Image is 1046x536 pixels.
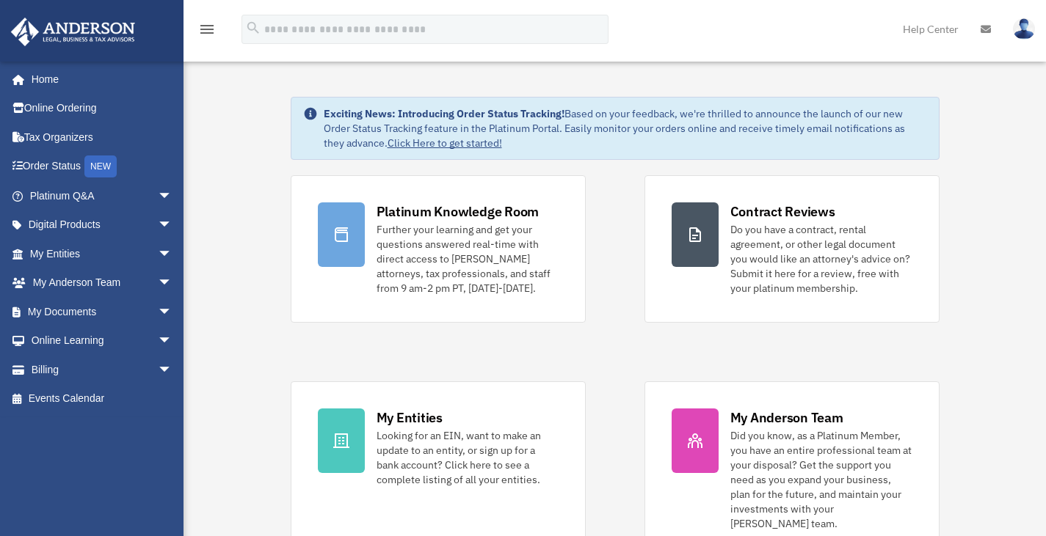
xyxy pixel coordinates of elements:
[1013,18,1035,40] img: User Pic
[388,136,502,150] a: Click Here to get started!
[377,408,443,427] div: My Entities
[10,181,195,210] a: Platinum Q&Aarrow_drop_down
[10,65,187,94] a: Home
[730,202,835,221] div: Contract Reviews
[10,239,195,268] a: My Entitiesarrow_drop_down
[158,210,187,241] span: arrow_drop_down
[10,326,195,356] a: Online Learningarrow_drop_down
[730,408,843,427] div: My Anderson Team
[730,428,912,531] div: Did you know, as a Platinum Member, you have an entire professional team at your disposal? Get th...
[644,175,940,323] a: Contract Reviews Do you have a contract, rental agreement, or other legal document you would like...
[158,355,187,385] span: arrow_drop_down
[10,210,195,240] a: Digital Productsarrow_drop_down
[730,222,912,295] div: Do you have a contract, rental agreement, or other legal document you would like an attorney's ad...
[158,326,187,356] span: arrow_drop_down
[377,222,559,295] div: Further your learning and get your questions answered real-time with direct access to [PERSON_NAM...
[158,239,187,269] span: arrow_drop_down
[10,297,195,326] a: My Documentsarrow_drop_down
[10,355,195,384] a: Billingarrow_drop_down
[158,181,187,211] span: arrow_drop_down
[377,202,540,221] div: Platinum Knowledge Room
[324,106,927,150] div: Based on your feedback, we're thrilled to announce the launch of our new Order Status Tracking fe...
[158,268,187,298] span: arrow_drop_down
[291,175,586,323] a: Platinum Knowledge Room Further your learning and get your questions answered real-time with dire...
[10,152,195,182] a: Order StatusNEW
[198,21,216,38] i: menu
[10,94,195,123] a: Online Ordering
[198,26,216,38] a: menu
[324,107,564,120] strong: Exciting News: Introducing Order Status Tracking!
[158,297,187,327] span: arrow_drop_down
[10,122,195,152] a: Tax Organizers
[10,268,195,298] a: My Anderson Teamarrow_drop_down
[7,18,139,46] img: Anderson Advisors Platinum Portal
[10,384,195,414] a: Events Calendar
[84,155,117,177] div: NEW
[245,20,261,36] i: search
[377,428,559,487] div: Looking for an EIN, want to make an update to an entity, or sign up for a bank account? Click her...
